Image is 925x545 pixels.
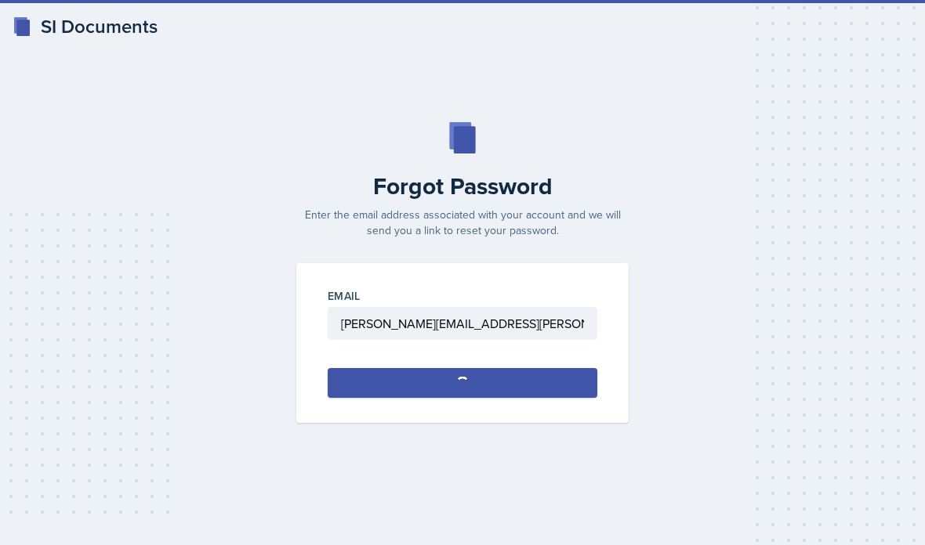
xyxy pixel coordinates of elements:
a: SI Documents [13,13,158,41]
label: Email [328,288,361,304]
h2: Forgot Password [287,172,638,200]
input: Email [328,307,597,340]
p: Enter the email address associated with your account and we will send you a link to reset your pa... [287,207,638,238]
